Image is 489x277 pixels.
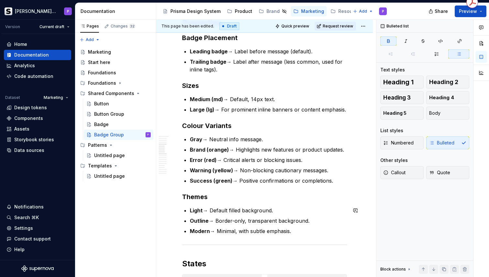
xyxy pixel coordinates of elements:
div: Contact support [14,236,51,242]
strong: Large (lg) [190,106,214,113]
div: [PERSON_NAME] Prisma [15,8,56,15]
button: Notifications [4,202,71,212]
button: Help [4,244,71,255]
div: Page tree [78,47,153,181]
div: Block actions [380,265,412,274]
strong: Outline [190,218,209,224]
strong: Brand (orange) [190,146,229,153]
a: Untitled page [84,150,153,161]
button: Add [78,35,102,44]
a: Prisma Design System [160,6,223,16]
p: → Label before message (default). [190,48,347,55]
div: Pages [80,24,99,29]
div: P [147,132,149,138]
div: Badge [94,121,109,128]
span: Heading 2 [429,79,458,85]
span: Quick preview [281,24,309,29]
a: Button [84,99,153,109]
h3: Themes [182,192,347,201]
a: Assets [4,124,71,134]
a: Components [4,113,71,123]
button: Request review [315,22,356,31]
div: Text styles [380,67,405,73]
div: Analytics [14,62,35,69]
span: Add [359,9,367,14]
div: Help [14,246,25,253]
div: Marketing [301,8,324,15]
a: Brand [256,6,289,16]
h2: States [182,259,347,269]
button: Numbered [380,136,424,149]
strong: Warning (yellow) [190,167,233,174]
h3: Sizes [182,81,347,90]
a: Marketing [78,47,153,57]
div: Other styles [380,157,408,164]
p: → Default, 14px text. [190,95,347,103]
div: Dataset [5,95,20,100]
strong: Trailing badge [190,59,226,65]
div: Documentation [81,8,153,15]
p: → For prominent inline banners or content emphasis. [190,106,347,113]
div: Draft [219,22,239,30]
button: [PERSON_NAME] PrismaP [1,4,74,18]
span: Heading 4 [429,94,454,101]
a: Foundations [78,68,153,78]
div: Version [5,24,20,29]
button: Heading 1 [380,76,424,89]
button: Heading 4 [426,91,470,104]
p: → Minimal, with subtle emphasis. [190,227,347,235]
div: Page tree [160,5,350,18]
div: Foundations [78,78,153,88]
span: Add [86,37,94,42]
svg: Supernova Logo [21,265,54,272]
a: Product [224,6,255,16]
strong: Success (green) [190,177,233,184]
button: Marketing [41,93,71,102]
span: 32 [129,24,136,29]
div: Components [14,115,43,122]
p: → Default filled background. [190,207,347,214]
div: Foundations [88,80,116,86]
div: Untitled page [94,173,125,179]
strong: Gray [190,136,202,143]
button: Contact support [4,234,71,244]
div: P [67,9,69,14]
a: Design tokens [4,102,71,113]
div: Notifications [14,204,44,210]
div: Button [94,101,109,107]
p: → Non-blocking cautionary messages. [190,166,347,174]
button: Heading 2 [426,76,470,89]
a: Badge [84,119,153,130]
div: Badge Group [94,132,124,138]
button: Quick preview [273,22,312,31]
div: Design tokens [14,104,47,111]
div: Product [235,8,252,15]
div: Marketing [88,49,111,55]
a: Home [4,39,71,49]
span: Preview [459,8,477,15]
button: Preview [455,5,486,17]
span: This page has been edited. [161,24,214,29]
div: Patterns [88,142,107,148]
button: Share [425,5,452,17]
h3: Badge Placement [182,33,347,42]
img: 70f0b34c-1a93-4a5d-86eb-502ec58ca862.png [5,7,12,15]
p: → Border-only, transparent background. [190,217,347,225]
button: Add [351,7,375,16]
div: Documentation [14,52,49,58]
a: Analytics [4,60,71,71]
a: Untitled page [84,171,153,181]
div: Storybook stories [14,136,54,143]
span: Numbered [383,140,414,146]
span: Request review [323,24,353,29]
div: Settings [14,225,33,231]
p: → Positive confirmations or completions. [190,177,347,185]
div: Prisma Design System [170,8,221,15]
p: → Highlights new features or product updates. [190,146,347,154]
strong: Modern [190,228,210,234]
button: Callout [380,166,424,179]
span: Share [435,8,448,15]
span: Body [429,110,440,116]
a: Start here [78,57,153,68]
a: Data sources [4,145,71,155]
